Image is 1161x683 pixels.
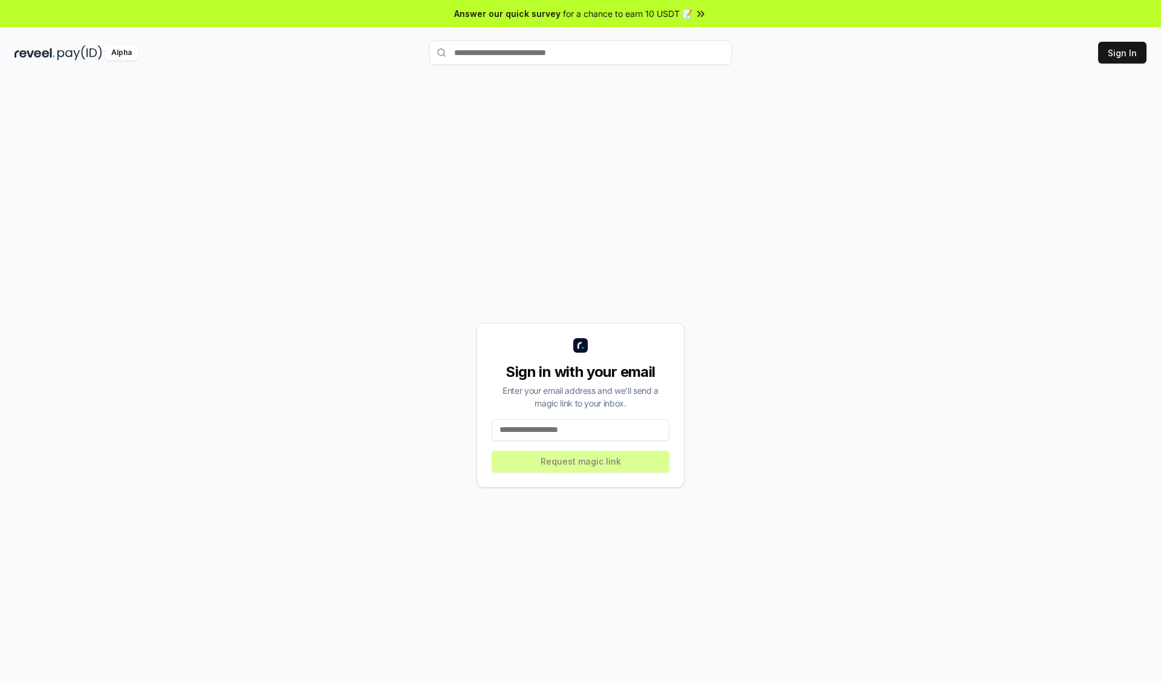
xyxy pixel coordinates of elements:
button: Sign In [1098,42,1146,64]
span: Answer our quick survey [454,7,561,20]
span: for a chance to earn 10 USDT 📝 [563,7,692,20]
img: reveel_dark [15,45,55,60]
div: Enter your email address and we’ll send a magic link to your inbox. [492,384,669,410]
div: Alpha [105,45,138,60]
img: logo_small [573,338,588,353]
img: pay_id [57,45,102,60]
div: Sign in with your email [492,362,669,382]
